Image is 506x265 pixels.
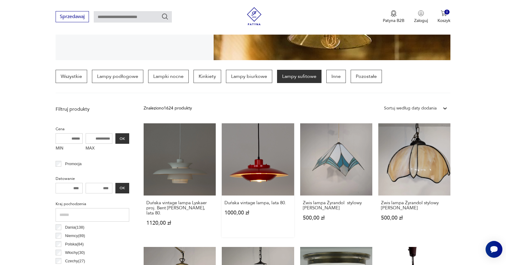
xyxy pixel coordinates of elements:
p: Dania ( 138 ) [65,224,84,231]
p: Promocja [65,161,81,167]
p: Niemcy ( 89 ) [65,233,85,239]
button: 0Koszyk [437,10,450,23]
a: Lampy biurkowe [226,70,272,83]
div: Sortuj według daty dodania [384,105,437,112]
p: Polska ( 84 ) [65,241,84,248]
a: Ikona medaluPatyna B2B [383,10,404,23]
div: 0 [444,10,450,15]
a: Kinkiety [194,70,221,83]
a: Zwis lampa Żyrandol stylowy TiffanyZwis lampa Żyrandol stylowy [PERSON_NAME]500,00 zł [300,123,372,237]
a: Zwis lampa Żyrandol stylowy TiffanyZwis lampa Żyrandol stylowy [PERSON_NAME]500,00 zł [378,123,450,237]
button: Patyna B2B [383,10,404,23]
a: Pozostałe [351,70,382,83]
a: Wszystkie [56,70,87,83]
a: Duńska vintage lampa, lata 80.Duńska vintage lampa, lata 80.1000,00 zł [222,123,294,237]
p: 500,00 zł [303,215,370,220]
p: Patyna B2B [383,18,404,23]
p: 1120,00 zł [146,220,213,226]
p: Cena [56,126,129,132]
h3: Zwis lampa Żyrandol stylowy [PERSON_NAME] [381,200,448,211]
a: Sprzedawaj [56,15,89,19]
img: Ikonka użytkownika [418,10,424,16]
a: Lampki nocne [148,70,189,83]
p: Włochy ( 30 ) [65,249,85,256]
button: OK [115,133,129,144]
label: MIN [56,144,83,153]
p: Koszyk [437,18,450,23]
label: MAX [86,144,113,153]
iframe: Smartsupp widget button [486,241,502,258]
p: Zaloguj [414,18,428,23]
p: Kraj pochodzenia [56,201,129,207]
img: Ikona koszyka [441,10,447,16]
a: Inne [326,70,346,83]
a: Lampy sufitowe [277,70,322,83]
img: Patyna - sklep z meblami i dekoracjami vintage [245,7,263,25]
button: Sprzedawaj [56,11,89,22]
h3: Duńska vintage lampa Lyskaer proj. Bent [PERSON_NAME], lata 80. [146,200,213,216]
h3: Zwis lampa Żyrandol stylowy [PERSON_NAME] [303,200,370,211]
p: 500,00 zł [381,215,448,220]
button: Zaloguj [414,10,428,23]
p: Czechy ( 27 ) [65,258,85,264]
p: 1000,00 zł [224,210,291,215]
button: OK [115,183,129,193]
h3: Duńska vintage lampa, lata 80. [224,200,291,205]
a: Lampy podłogowe [92,70,143,83]
a: Duńska vintage lampa Lyskaer proj. Bent Nordsted, lata 80.Duńska vintage lampa Lyskaer proj. Bent... [144,123,216,237]
div: Znaleziono 1624 produkty [144,105,192,112]
p: Filtruj produkty [56,106,129,112]
p: Datowanie [56,175,129,182]
img: Ikona medalu [391,10,397,17]
button: Szukaj [161,13,169,20]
